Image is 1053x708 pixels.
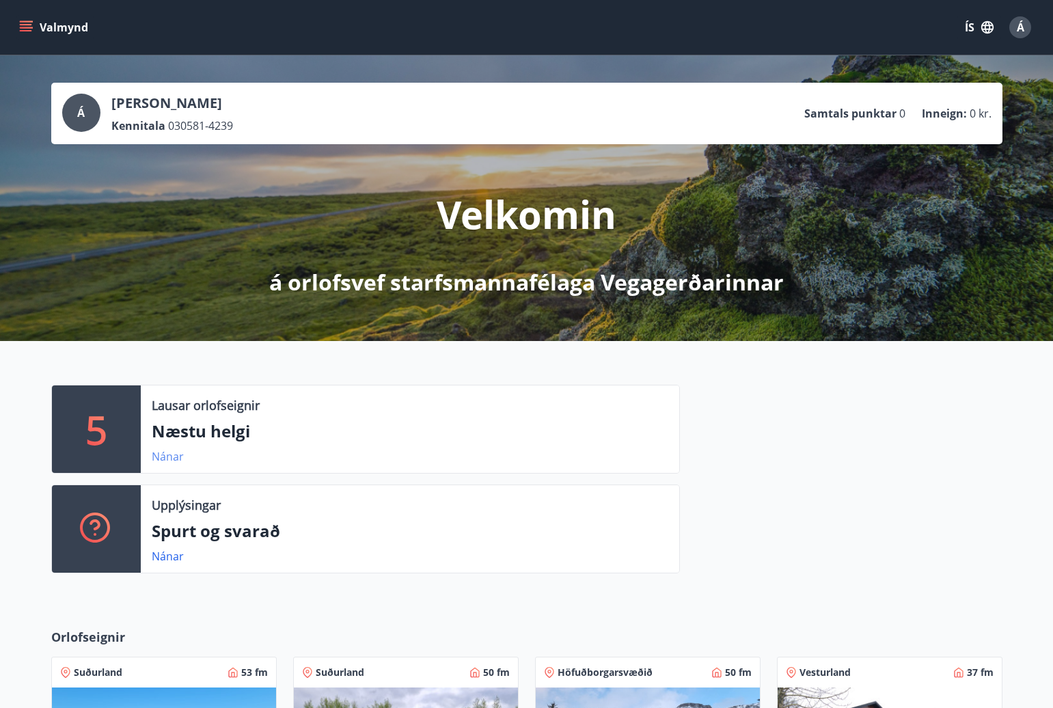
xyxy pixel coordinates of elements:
[152,420,668,443] p: Næstu helgi
[1004,11,1037,44] button: Á
[241,666,268,679] span: 53 fm
[799,666,851,679] span: Vesturland
[152,396,260,414] p: Lausar orlofseignir
[922,106,967,121] p: Inneign :
[168,118,233,133] span: 030581-4239
[152,549,184,564] a: Nánar
[483,666,510,679] span: 50 fm
[16,15,94,40] button: menu
[51,628,125,646] span: Orlofseignir
[725,666,752,679] span: 50 fm
[970,106,992,121] span: 0 kr.
[558,666,653,679] span: Höfuðborgarsvæðið
[316,666,364,679] span: Suðurland
[85,403,107,455] p: 5
[967,666,994,679] span: 37 fm
[152,519,668,543] p: Spurt og svarað
[957,15,1001,40] button: ÍS
[152,496,221,514] p: Upplýsingar
[111,94,233,113] p: [PERSON_NAME]
[437,188,616,240] p: Velkomin
[899,106,905,121] span: 0
[74,666,122,679] span: Suðurland
[111,118,165,133] p: Kennitala
[1017,20,1024,35] span: Á
[269,267,784,297] p: á orlofsvef starfsmannafélaga Vegagerðarinnar
[804,106,897,121] p: Samtals punktar
[152,449,184,464] a: Nánar
[77,105,85,120] span: Á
